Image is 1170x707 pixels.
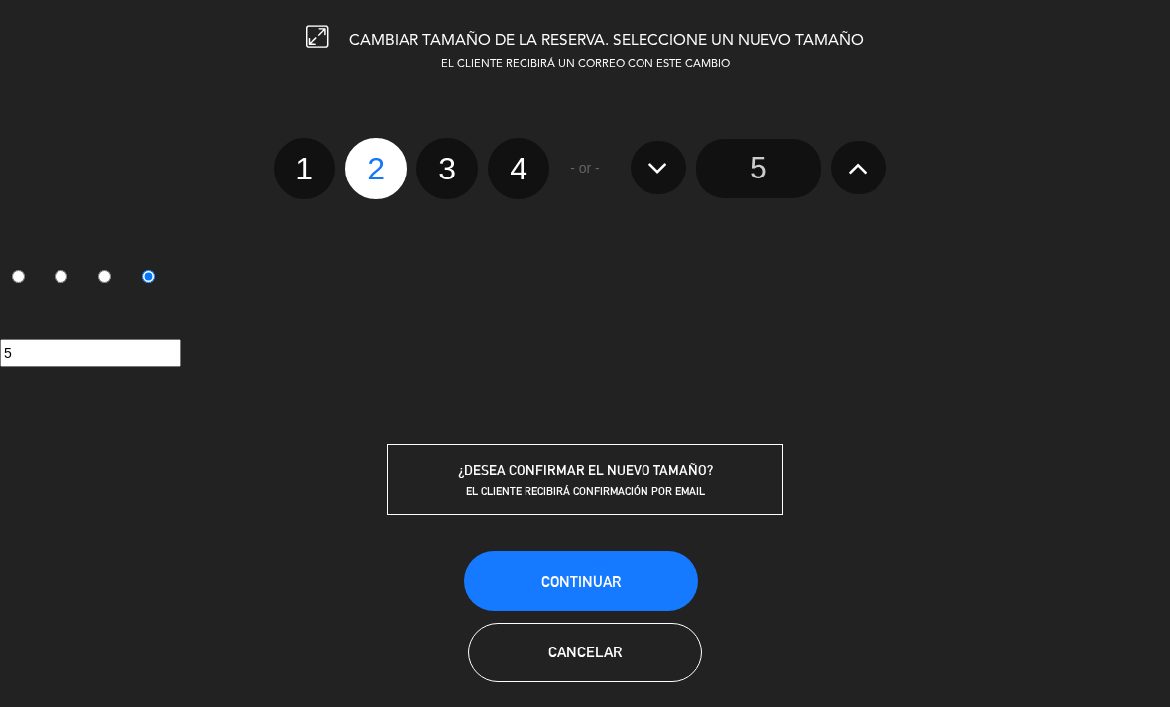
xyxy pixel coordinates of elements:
[142,270,155,283] input: 4
[488,138,549,199] label: 4
[416,138,478,199] label: 3
[541,573,621,590] span: Continuar
[441,59,730,70] span: EL CLIENTE RECIBIRÁ UN CORREO CON ESTE CAMBIO
[345,138,407,199] label: 2
[130,262,174,295] label: 4
[466,484,705,498] span: EL CLIENTE RECIBIRÁ CONFIRMACIÓN POR EMAIL
[458,462,713,478] span: ¿DESEA CONFIRMAR EL NUEVO TAMAÑO?
[12,270,25,283] input: 1
[98,270,111,283] input: 3
[44,262,87,295] label: 2
[55,270,67,283] input: 2
[570,157,600,179] span: - or -
[349,33,864,49] span: CAMBIAR TAMAÑO DE LA RESERVA. SELECCIONE UN NUEVO TAMAÑO
[87,262,131,295] label: 3
[274,138,335,199] label: 1
[464,551,698,611] button: Continuar
[548,644,622,660] span: Cancelar
[468,623,702,682] button: Cancelar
